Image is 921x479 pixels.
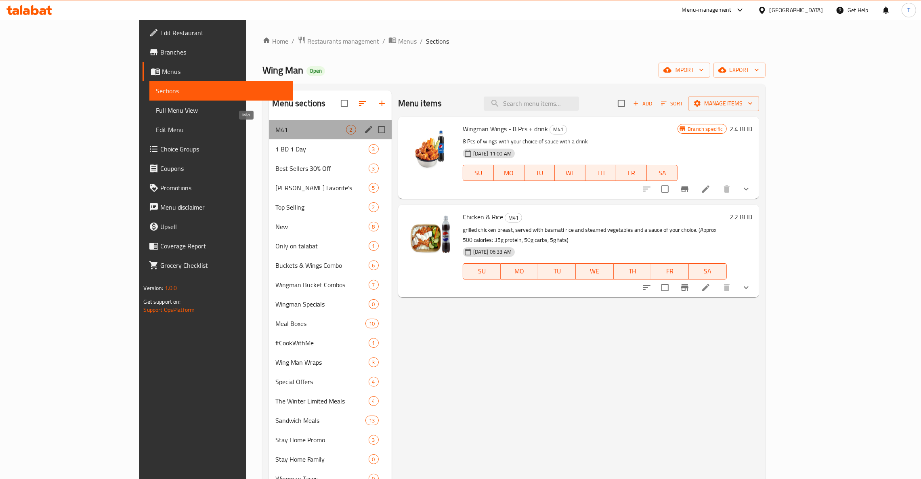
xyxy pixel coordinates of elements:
input: search [484,97,579,111]
div: Wingman Specials0 [269,294,391,314]
span: SU [466,265,497,277]
span: Manage items [695,99,753,109]
div: items [369,183,379,193]
span: Sections [156,86,287,96]
span: Coverage Report [160,241,287,251]
button: sort-choices [637,278,657,297]
span: 3 [369,165,378,172]
a: Menus [143,62,293,81]
h6: 2.4 BHD [730,123,753,134]
span: Wing Man Wraps [275,357,368,367]
div: items [369,396,379,406]
span: Menus [162,67,287,76]
span: 1 [369,339,378,347]
div: items [369,164,379,173]
span: Meal Boxes [275,319,365,328]
button: sort-choices [637,179,657,199]
div: Menu-management [682,5,732,15]
span: 3 [369,436,378,444]
span: FR [619,167,644,179]
span: Best Sellers 30% Off [275,164,368,173]
span: 7 [369,281,378,289]
nav: breadcrumb [262,36,765,46]
div: Stay Home Promo3 [269,430,391,450]
span: SA [650,167,674,179]
span: The Winter Limited Meals [275,396,368,406]
svg: Show Choices [741,283,751,292]
span: 8 [369,223,378,231]
span: Full Menu View [156,105,287,115]
span: Upsell [160,222,287,231]
span: Only on talabat [275,241,368,251]
a: Branches [143,42,293,62]
span: Version: [143,283,163,293]
span: #CookWithMe [275,338,368,348]
div: items [365,416,378,425]
a: Sections [149,81,293,101]
div: Top Selling [275,202,368,212]
button: TH [614,263,651,279]
span: FR [655,265,686,277]
div: WOKMAN Favorite's [275,183,368,193]
button: FR [616,165,647,181]
li: / [382,36,385,46]
div: M41 [505,213,522,223]
div: Buckets & Wings Combo [275,261,368,270]
button: Branch-specific-item [675,278,694,297]
div: 1 BD 1 Day3 [269,139,391,159]
span: [DATE] 11:00 AM [470,150,515,158]
div: Wing Man Wraps3 [269,353,391,372]
span: Sandwich Meals [275,416,365,425]
span: Special Offers [275,377,368,387]
span: Restaurants management [307,36,379,46]
span: Choice Groups [160,144,287,154]
span: MO [504,265,535,277]
div: Sandwich Meals13 [269,411,391,430]
button: edit [363,124,375,136]
button: Add [630,97,656,110]
button: WE [555,165,585,181]
button: delete [717,278,736,297]
p: grilled chicken breast, served with basmati rice and steamed vegetables and a sauce of your choic... [463,225,727,245]
div: items [369,299,379,309]
button: SA [647,165,678,181]
span: T [907,6,910,15]
span: Grocery Checklist [160,261,287,270]
img: Chicken & Rice [405,211,456,263]
a: Edit Restaurant [143,23,293,42]
button: show more [736,179,756,199]
button: delete [717,179,736,199]
button: Manage items [688,96,759,111]
span: Chicken & Rice [463,211,503,223]
span: M41 [275,125,346,134]
span: Select to update [657,181,673,197]
span: Open [306,67,325,74]
span: 5 [369,184,378,192]
span: TU [541,265,573,277]
div: items [369,144,379,154]
span: Get support on: [143,296,180,307]
span: Select to update [657,279,673,296]
span: Branches [160,47,287,57]
span: 0 [369,456,378,463]
span: M41 [550,125,566,134]
div: #CookWithMe1 [269,333,391,353]
div: items [369,338,379,348]
button: import [659,63,710,78]
a: Choice Groups [143,139,293,159]
a: Coverage Report [143,236,293,256]
div: The Winter Limited Meals4 [269,391,391,411]
span: 1 [369,242,378,250]
a: Edit menu item [701,283,711,292]
p: 8 Pcs of wings with your choice of sauce with a drink [463,137,678,147]
button: SA [689,263,726,279]
span: Wingman Bucket Combos [275,280,368,290]
span: 10 [366,320,378,328]
div: 1 BD 1 Day [275,144,368,154]
div: Special Offers4 [269,372,391,391]
div: Stay Home Family0 [269,450,391,469]
a: Menu disclaimer [143,197,293,217]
